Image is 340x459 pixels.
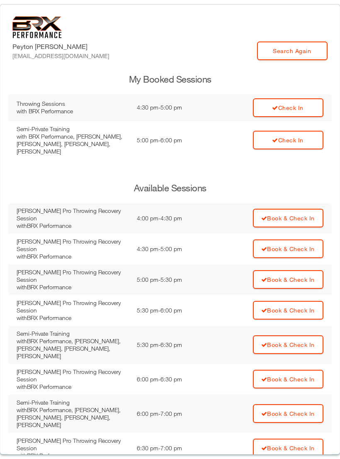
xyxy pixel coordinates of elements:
div: with BRX Performance [17,107,129,115]
div: with BRX Performance [17,314,129,322]
div: with BRX Performance, [PERSON_NAME], [PERSON_NAME], [PERSON_NAME], [PERSON_NAME] [17,337,129,360]
div: Semi-Private Training [17,399,129,406]
h3: Available Sessions [8,182,332,195]
td: 5:30 pm - 6:30 pm [133,326,211,364]
div: [PERSON_NAME] Pro Throwing Recovery Session [17,299,129,314]
a: Book & Check In [253,335,323,354]
a: Check In [253,131,323,149]
div: [PERSON_NAME] Pro Throwing Recovery Session [17,437,129,452]
a: Search Again [257,42,328,60]
div: [PERSON_NAME] Pro Throwing Recovery Session [17,238,129,253]
div: with BRX Performance [17,253,129,260]
div: [PERSON_NAME] Pro Throwing Recovery Session [17,207,129,222]
div: [PERSON_NAME] Pro Throwing Recovery Session [17,368,129,383]
div: with BRX Performance [17,283,129,291]
label: Peyton [PERSON_NAME] [12,42,109,60]
div: with BRX Performance, [PERSON_NAME], [PERSON_NAME], [PERSON_NAME], [PERSON_NAME] [17,406,129,429]
a: Book & Check In [253,370,323,388]
div: [PERSON_NAME] Pro Throwing Recovery Session [17,269,129,283]
a: Book & Check In [253,209,323,227]
td: 5:00 pm - 5:30 pm [133,264,211,295]
td: 6:00 pm - 6:30 pm [133,364,211,395]
a: Book & Check In [253,270,323,289]
div: Semi-Private Training [17,330,129,337]
div: with BRX Performance [17,383,129,391]
a: Book & Check In [253,439,323,457]
a: Book & Check In [253,239,323,258]
td: 5:30 pm - 6:00 pm [133,295,211,326]
img: 6f7da32581c89ca25d665dc3aae533e4f14fe3ef_original.svg [12,16,62,38]
a: Book & Check In [253,404,323,423]
div: Throwing Sessions [17,100,129,107]
td: 4:00 pm - 4:30 pm [133,203,211,234]
a: Check In [253,98,323,117]
div: with BRX Performance, [PERSON_NAME], [PERSON_NAME], [PERSON_NAME], [PERSON_NAME] [17,133,129,155]
td: 4:30 pm - 5:00 pm [133,94,211,121]
a: Book & Check In [253,301,323,320]
h3: My Booked Sessions [8,73,332,86]
div: with BRX Performance [17,222,129,229]
div: Semi-Private Training [17,125,129,133]
div: [EMAIL_ADDRESS][DOMAIN_NAME] [12,51,109,60]
td: 6:00 pm - 7:00 pm [133,395,211,433]
td: 4:30 pm - 5:00 pm [133,234,211,264]
td: 5:00 pm - 6:00 pm [133,121,211,159]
